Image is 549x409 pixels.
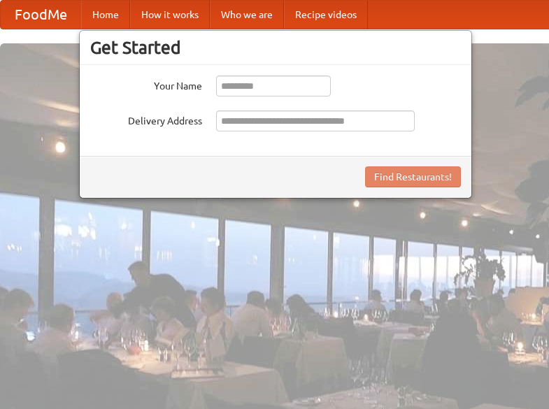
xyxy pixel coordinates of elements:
[284,1,368,29] a: Recipe videos
[210,1,284,29] a: Who we are
[365,166,461,187] button: Find Restaurants!
[1,1,81,29] a: FoodMe
[90,110,202,128] label: Delivery Address
[90,37,461,58] h3: Get Started
[130,1,210,29] a: How it works
[90,76,202,93] label: Your Name
[81,1,130,29] a: Home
